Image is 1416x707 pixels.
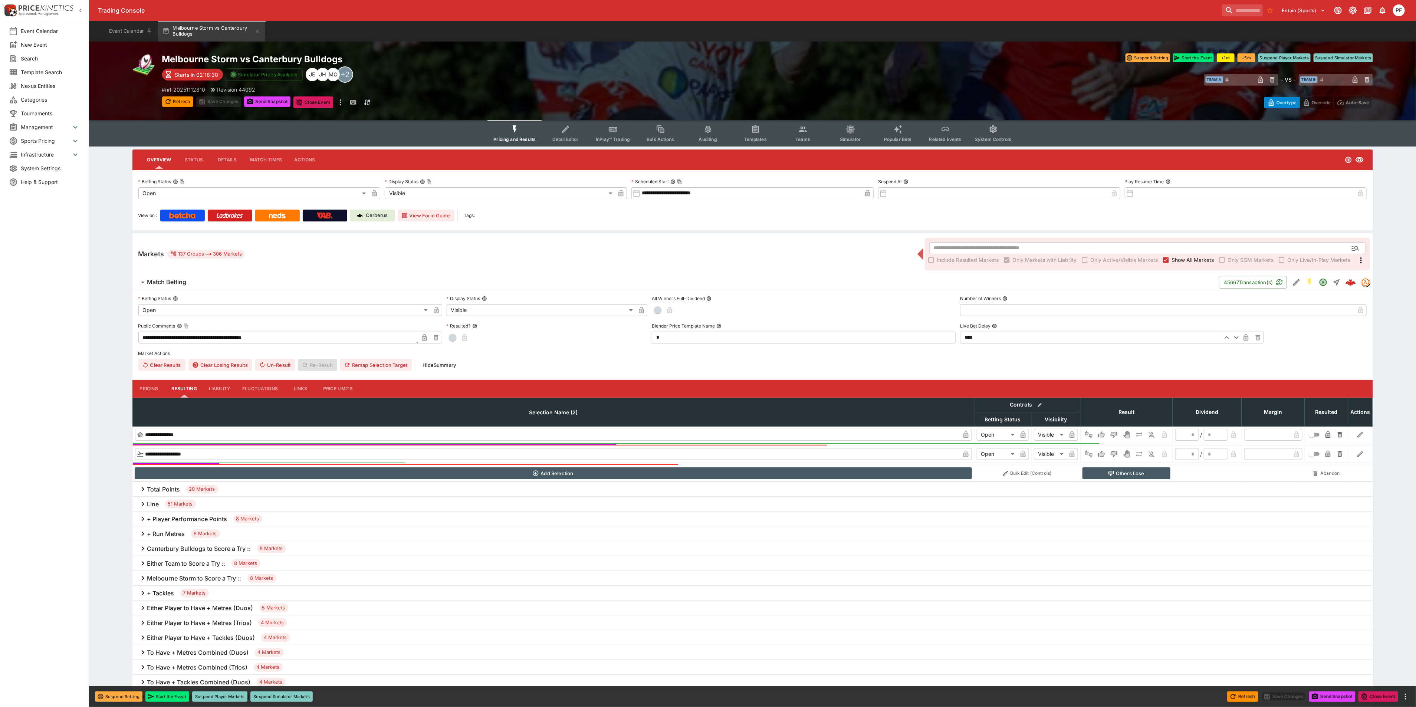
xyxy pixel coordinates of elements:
[482,296,487,301] button: Display Status
[180,179,185,184] button: Copy To Clipboard
[1121,448,1133,460] button: Void
[1330,276,1343,289] button: Straight
[138,210,157,221] label: View on :
[647,137,674,142] span: Bulk Actions
[1346,277,1356,287] div: 9722f212-55d6-4e70-8ede-0d3f5996dcf3
[1346,4,1360,17] button: Toggle light/dark mode
[1034,429,1066,441] div: Visible
[147,515,227,523] h6: + Player Performance Points
[1307,467,1346,479] button: Abandon
[596,137,630,142] span: InPlay™ Trading
[1345,156,1352,164] svg: Open
[203,380,236,398] button: Liability
[420,179,425,184] button: Display StatusCopy To Clipboard
[903,179,909,184] button: Suspend At
[977,448,1017,460] div: Open
[217,86,256,93] p: Revision 44092
[132,53,156,77] img: rugby_league.png
[1264,4,1276,16] button: No Bookmarks
[177,151,211,169] button: Status
[1358,691,1398,702] button: Close Event
[162,53,768,65] h2: Copy To Clipboard
[1264,97,1300,108] button: Overtype
[1278,4,1330,16] button: Select Tenant
[1146,429,1158,441] button: Eliminated In Play
[257,678,286,686] span: 4 Markets
[147,664,248,671] h6: To Have + Metres Combined (Trios)
[1166,179,1171,184] button: Play Resume Time
[418,359,460,371] button: HideSummary
[977,429,1017,441] div: Open
[147,500,159,508] h6: Line
[1361,4,1374,17] button: Documentation
[316,68,329,81] div: Jiahao Hao
[1035,400,1045,410] button: Bulk edit
[1290,276,1303,289] button: Edit Detail
[1133,429,1145,441] button: Push
[216,213,243,218] img: Ladbrokes
[147,560,226,568] h6: Either Team to Score a Try ::
[247,575,276,582] span: 8 Markets
[170,250,242,259] div: 137 Groups 306 Markets
[1172,256,1214,264] span: Show All Markets
[975,137,1011,142] span: System Controls
[992,323,997,329] button: Live Bet Delay
[960,295,1001,302] p: Number of Winners
[138,295,171,302] p: Betting Status
[21,178,80,186] span: Help & Support
[21,164,80,172] span: System Settings
[1305,398,1348,426] th: Resulted
[138,304,430,316] div: Open
[1264,97,1373,108] div: Start From
[166,380,203,398] button: Resulting
[1219,276,1287,289] button: 45667Transaction(s)
[1258,53,1311,62] button: Suspend Player Markets
[699,137,717,142] span: Auditing
[1173,398,1242,426] th: Dividend
[1312,99,1331,106] p: Override
[173,179,178,184] button: Betting StatusCopy To Clipboard
[1361,278,1370,287] div: tradingmodel
[98,7,1219,14] div: Trading Console
[1108,429,1120,441] button: Lose
[184,323,189,329] button: Copy To Clipboard
[427,179,432,184] button: Copy To Clipboard
[250,691,313,702] button: Suspend Simulator Markets
[1393,4,1405,16] div: Peter Fairgrieve
[244,96,290,107] button: Send Snapshot
[521,408,586,417] span: Selection Name (2)
[132,275,1219,290] button: Match Betting
[147,530,185,538] h6: + Run Metres
[19,12,59,16] img: Sportsbook Management
[236,380,284,398] button: Fluctuations
[1317,276,1330,289] button: Open
[1346,277,1356,287] img: logo-cerberus--red.svg
[366,212,388,219] p: Cerberus
[1206,76,1223,83] span: Team A
[1300,76,1318,83] span: Team B
[165,500,196,508] span: 51 Markets
[1361,278,1370,286] img: tradingmodel
[317,213,332,218] img: TabNZ
[293,96,333,108] button: Close Event
[258,619,287,627] span: 4 Markets
[1095,448,1107,460] button: Win
[21,41,80,49] span: New Event
[132,380,166,398] button: Pricing
[1309,691,1356,702] button: Send Snapshot
[1082,467,1170,479] button: Others Lose
[652,323,715,329] p: Blender Price Template Name
[261,634,290,641] span: 4 Markets
[336,96,345,108] button: more
[21,96,80,103] span: Categories
[2,3,17,18] img: PriceKinetics Logo
[19,5,73,11] img: PriceKinetics
[1303,276,1317,289] button: SGM Enabled
[147,619,252,627] h6: Either Player to Have + Metres (Trios)
[147,649,249,657] h6: To Have + Metres Combined (Duos)
[141,151,177,169] button: Overview
[173,296,178,301] button: Betting Status
[169,213,196,218] img: Betcha
[180,589,209,597] span: 7 Markets
[1126,53,1170,62] button: Suspend Betting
